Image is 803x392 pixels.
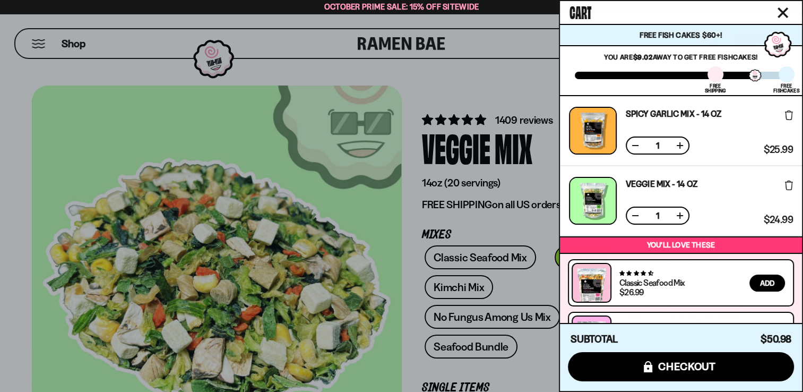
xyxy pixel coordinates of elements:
[619,277,685,288] a: Classic Seafood Mix
[626,180,697,188] a: Veggie Mix - 14 OZ
[649,141,666,150] span: 1
[705,83,726,93] div: Free Shipping
[649,211,666,220] span: 1
[563,240,799,250] p: You’ll love these
[324,2,479,12] span: October Prime Sale: 15% off Sitewide
[749,275,785,292] button: Add
[633,53,653,61] strong: $9.02
[764,215,793,225] span: $24.99
[568,352,794,381] button: checkout
[619,288,643,296] div: $26.99
[640,30,722,40] span: Free Fish Cakes $60+!
[773,83,799,93] div: Free Fishcakes
[619,322,653,329] span: 4.77 stars
[569,1,591,22] span: Cart
[658,361,716,372] span: checkout
[775,5,791,21] button: Close cart
[764,145,793,155] span: $25.99
[619,270,653,277] span: 4.68 stars
[571,334,618,345] h4: Subtotal
[761,333,791,345] span: $50.98
[575,53,787,61] p: You are away to get Free Fishcakes!
[626,109,721,118] a: Spicy Garlic Mix - 14 oz
[760,279,774,287] span: Add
